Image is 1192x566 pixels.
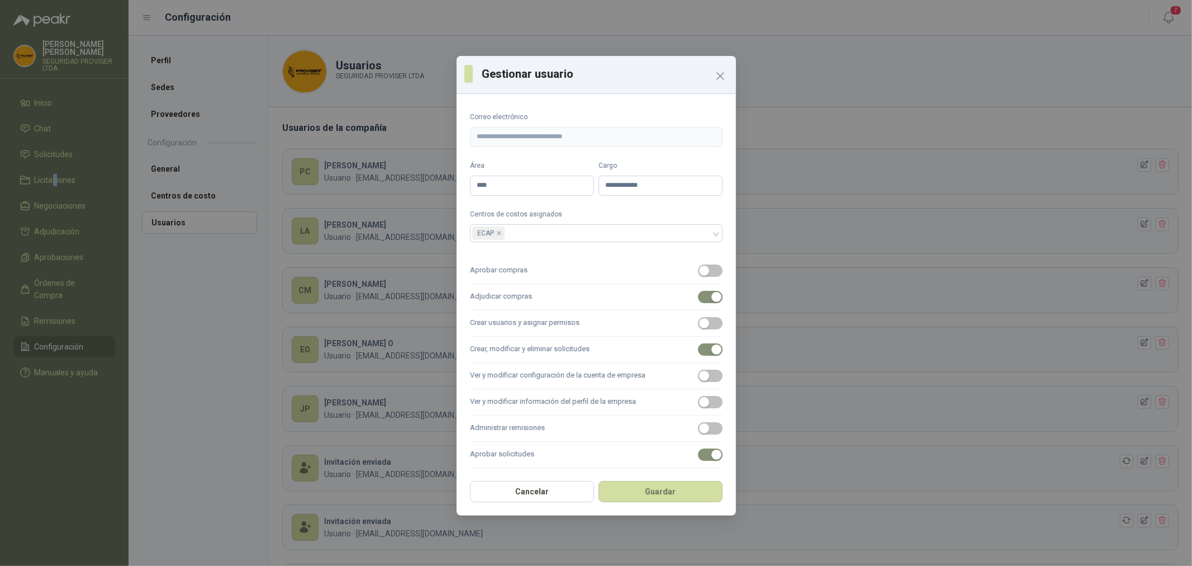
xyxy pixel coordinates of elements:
[698,317,723,329] button: Crear usuarios y asignar permisos
[470,416,723,442] label: Administrar remisiones
[470,209,723,220] label: Centros de costos asignados
[470,389,723,416] label: Ver y modificar información del perfil de la empresa
[711,67,729,85] button: Close
[470,468,723,494] label: Administrar negociaciones
[599,481,723,502] button: Guardar
[472,227,505,240] span: ECAP
[496,230,502,236] span: close
[698,449,723,461] button: Aprobar solicitudes
[470,363,723,389] label: Ver y modificar configuración de la cuenta de empresa
[470,258,723,284] label: Aprobar compras
[470,337,723,363] label: Crear, modificar y eliminar solicitudes
[698,370,723,382] button: Ver y modificar configuración de la cuenta de empresa
[470,284,723,310] label: Adjudicar compras
[698,343,723,356] button: Crear, modificar y eliminar solicitudes
[698,291,723,303] button: Adjudicar compras
[477,227,494,239] span: ECAP
[698,265,723,277] button: Aprobar compras
[470,481,594,502] button: Cancelar
[698,396,723,408] button: Ver y modificar información del perfil de la empresa
[698,422,723,435] button: Administrar remisiones
[470,310,723,337] label: Crear usuarios y asignar permisos
[470,442,723,468] label: Aprobar solicitudes
[481,65,728,82] h3: Gestionar usuario
[470,112,723,122] label: Correo electrónico
[470,161,594,171] label: Área
[599,161,723,171] label: Cargo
